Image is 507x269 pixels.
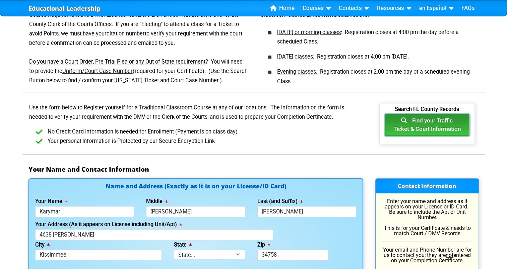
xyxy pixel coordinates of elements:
input: Tallahassee [35,250,162,261]
input: 33123 [257,250,329,261]
input: Middle Name [146,206,245,217]
u: [DATE] classes [277,54,313,60]
u: not [446,252,453,258]
a: Contacts [336,3,372,13]
h4: Name and Address (Exactly as it is on your License/ID Card) [35,183,357,189]
li: No Credit Card Information is needed for Enrollment (Payment is on class day) [39,127,363,137]
li: : Registration closes at 4:00 pm the day before a scheduled Class. [270,25,479,47]
label: Your Address (As it appears on License including Unit/Apt) [35,222,182,227]
input: Last Name [257,206,357,217]
label: City [35,242,50,248]
li: : Registration closes at 2:00 pm the day of a scheduled evening Class. [270,62,479,87]
u: Uniform/Court Case Number [62,68,133,74]
p: Use the form below to Register yourself for a Traditional Classroom Course at any of our location... [28,103,363,122]
a: Educational Leadership [28,3,101,14]
button: Find your TrafficTicket & Court Information [385,114,469,136]
a: en Español [417,3,456,13]
label: Your Name [35,199,67,204]
li: : Registration closes at 4:00 pm [DATE]. [270,47,479,62]
a: Courses [300,3,333,13]
u: citation number [107,30,145,37]
u: Do you have a Court Order, Pre-Trial Plea or any Out-of-State requirement [29,59,205,65]
h3: Your Name and Contact Information [28,165,479,173]
input: 123 Street Name [35,229,273,240]
h3: Contact Information [376,179,479,193]
p: Please be complete and accurate - can be provided until Course Requirement and Driver License Num... [28,1,248,85]
label: Last (and Suffix) [257,199,303,204]
b: Search FL County Records [395,106,459,118]
input: First Name [35,206,134,217]
p: Enter your name and address as it appears on your License or ID Card. Be sure to include the Apt ... [382,199,472,236]
li: Your personal Information is Protected by our Secure Encryption Link [39,137,363,146]
p: Your email and Phone Number are for us to contact you; they are entered on your Completion Certif... [382,247,472,263]
label: Zip [257,242,270,248]
a: Home [267,3,297,13]
label: Middle [146,199,168,204]
u: [DATE] or morning classes [277,29,341,35]
label: State [174,242,192,248]
a: FAQs [459,3,478,13]
u: Evening classes [277,69,316,75]
a: Resources [374,3,414,13]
